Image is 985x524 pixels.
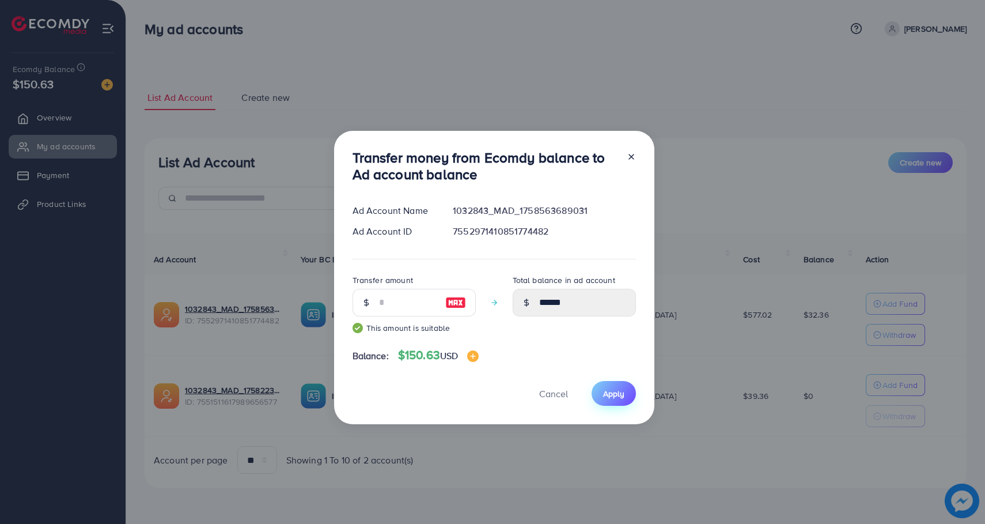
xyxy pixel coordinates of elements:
[525,381,582,406] button: Cancel
[353,322,476,334] small: This amount is suitable
[353,274,413,286] label: Transfer amount
[444,204,645,217] div: 1032843_MAD_1758563689031
[592,381,636,406] button: Apply
[343,225,444,238] div: Ad Account ID
[398,348,479,363] h4: $150.63
[353,323,363,333] img: guide
[440,349,458,362] span: USD
[444,225,645,238] div: 7552971410851774482
[353,349,389,363] span: Balance:
[467,350,479,362] img: image
[603,388,624,399] span: Apply
[539,387,568,400] span: Cancel
[445,296,466,310] img: image
[343,204,444,217] div: Ad Account Name
[513,274,615,286] label: Total balance in ad account
[353,149,617,183] h3: Transfer money from Ecomdy balance to Ad account balance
